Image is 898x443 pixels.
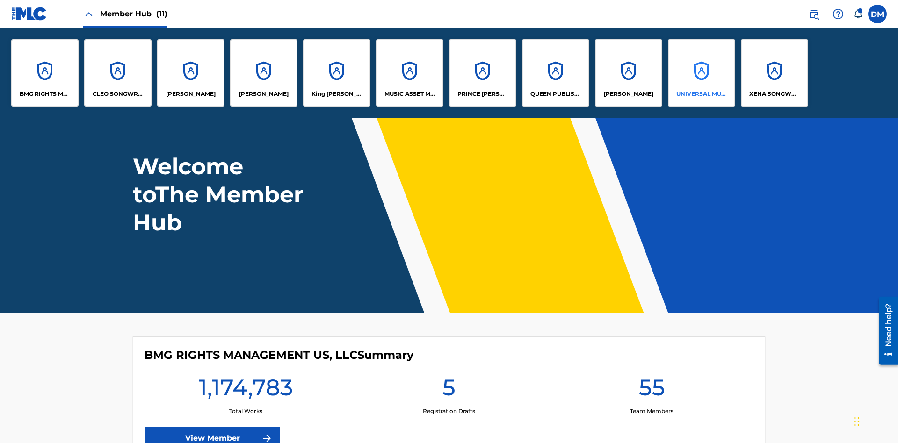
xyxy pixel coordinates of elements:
a: AccountsPRINCE [PERSON_NAME] [449,39,516,107]
p: Total Works [229,407,262,415]
div: Drag [854,407,860,436]
p: Team Members [630,407,673,415]
div: User Menu [868,5,887,23]
p: UNIVERSAL MUSIC PUB GROUP [676,90,727,98]
a: AccountsQUEEN PUBLISHA [522,39,589,107]
div: Notifications [853,9,862,19]
span: (11) [156,9,167,18]
h1: Welcome to The Member Hub [133,152,308,236]
h1: 5 [442,373,456,407]
iframe: Resource Center [872,293,898,370]
h1: 1,174,783 [199,373,293,407]
p: CLEO SONGWRITER [93,90,144,98]
a: AccountsXENA SONGWRITER [741,39,808,107]
p: BMG RIGHTS MANAGEMENT US, LLC [20,90,71,98]
a: Public Search [804,5,823,23]
a: Accounts[PERSON_NAME] [595,39,662,107]
p: XENA SONGWRITER [749,90,800,98]
p: EYAMA MCSINGER [239,90,289,98]
a: AccountsMUSIC ASSET MANAGEMENT (MAM) [376,39,443,107]
a: AccountsCLEO SONGWRITER [84,39,152,107]
p: PRINCE MCTESTERSON [457,90,508,98]
div: Help [829,5,847,23]
a: AccountsBMG RIGHTS MANAGEMENT US, LLC [11,39,79,107]
p: MUSIC ASSET MANAGEMENT (MAM) [384,90,435,98]
img: MLC Logo [11,7,47,21]
p: King McTesterson [311,90,362,98]
p: ELVIS COSTELLO [166,90,216,98]
h1: 55 [639,373,665,407]
img: Close [83,8,94,20]
h4: BMG RIGHTS MANAGEMENT US, LLC [145,348,413,362]
p: RONALD MCTESTERSON [604,90,653,98]
img: search [808,8,819,20]
p: QUEEN PUBLISHA [530,90,581,98]
iframe: Chat Widget [851,398,898,443]
img: help [833,8,844,20]
a: Accounts[PERSON_NAME] [157,39,224,107]
a: Accounts[PERSON_NAME] [230,39,297,107]
a: AccountsUNIVERSAL MUSIC PUB GROUP [668,39,735,107]
p: Registration Drafts [423,407,475,415]
a: AccountsKing [PERSON_NAME] [303,39,370,107]
span: Member Hub [100,8,167,19]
